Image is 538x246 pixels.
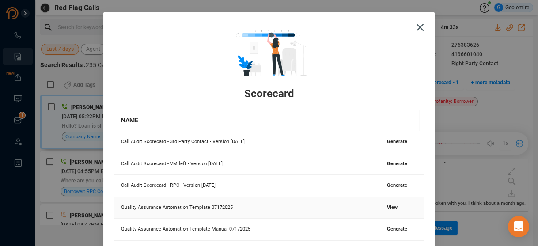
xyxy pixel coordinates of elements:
span: Generate [387,139,407,144]
span: Call Audit Scorecard - 3rd Party Contact - Version [DATE] [121,139,245,144]
button: Close [405,12,435,42]
span: Call Audit Scorecard - VM left - Version [DATE] [121,161,223,167]
span: Quality Assurance Automation Template 07172025 [121,204,233,210]
th: Name [114,110,375,131]
div: Open Intercom Messenger [508,216,529,237]
span: Generate [387,161,407,167]
span: View [387,204,398,210]
span: Scorecard [114,86,424,102]
span: Generate [387,226,407,232]
span: Call Audit Scorecard - RPC - Version [DATE]_ [121,182,218,188]
span: Generate [387,182,407,188]
span: Quality Assurance Automation Template Manual 07172025 [121,226,250,232]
